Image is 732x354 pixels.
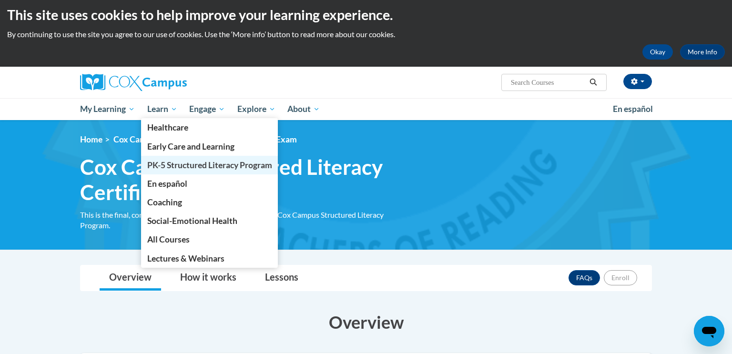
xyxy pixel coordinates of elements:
[147,216,237,226] span: Social-Emotional Health
[183,98,231,120] a: Engage
[141,249,278,268] a: Lectures & Webinars
[147,179,187,189] span: En español
[147,103,177,115] span: Learn
[80,154,409,205] span: Cox Campus Structured Literacy Certificate Exam
[141,156,278,174] a: PK-5 Structured Literacy Program
[586,77,600,88] button: Search
[231,98,282,120] a: Explore
[237,103,275,115] span: Explore
[189,103,225,115] span: Engage
[255,265,308,291] a: Lessons
[147,197,182,207] span: Coaching
[80,134,102,144] a: Home
[80,210,409,231] div: This is the final, comprehensive exam for the IDA-accredited Cox Campus Structured Literacy Program.
[100,265,161,291] a: Overview
[147,253,224,263] span: Lectures & Webinars
[66,98,666,120] div: Main menu
[113,134,297,144] span: Cox Campus Structured Literacy Certificate Exam
[642,44,673,60] button: Okay
[510,77,586,88] input: Search Courses
[7,5,725,24] h2: This site uses cookies to help improve your learning experience.
[147,142,234,152] span: Early Care and Learning
[141,137,278,156] a: Early Care and Learning
[607,99,659,119] a: En español
[80,103,135,115] span: My Learning
[613,104,653,114] span: En español
[623,74,652,89] button: Account Settings
[141,174,278,193] a: En español
[171,265,246,291] a: How it works
[604,270,637,285] button: Enroll
[694,316,724,346] iframe: Button to launch messaging window
[141,118,278,137] a: Healthcare
[147,160,272,170] span: PK-5 Structured Literacy Program
[141,98,183,120] a: Learn
[282,98,326,120] a: About
[7,29,725,40] p: By continuing to use the site you agree to our use of cookies. Use the ‘More info’ button to read...
[80,74,187,91] img: Cox Campus
[74,98,141,120] a: My Learning
[569,270,600,285] a: FAQs
[680,44,725,60] a: More Info
[141,212,278,230] a: Social-Emotional Health
[147,122,188,132] span: Healthcare
[80,74,261,91] a: Cox Campus
[287,103,320,115] span: About
[141,193,278,212] a: Coaching
[80,310,652,334] h3: Overview
[147,234,190,244] span: All Courses
[141,230,278,249] a: All Courses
